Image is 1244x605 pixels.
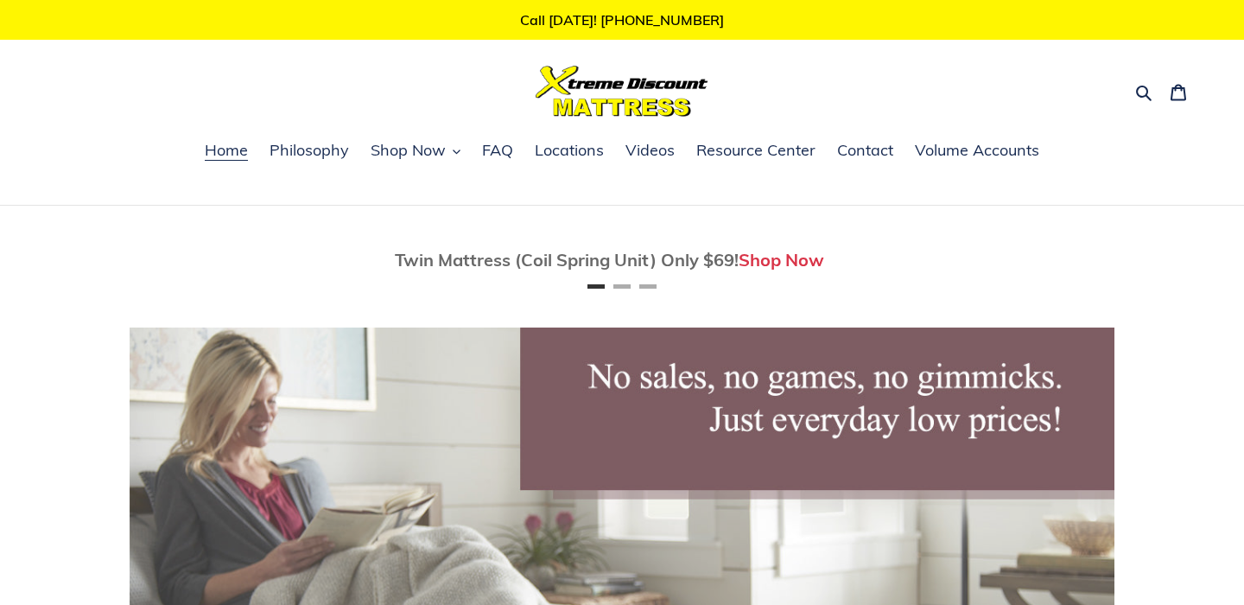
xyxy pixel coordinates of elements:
[587,284,605,289] button: Page 1
[828,138,902,164] a: Contact
[395,249,739,271] span: Twin Mattress (Coil Spring Unit) Only $69!
[688,138,824,164] a: Resource Center
[205,140,248,161] span: Home
[473,138,522,164] a: FAQ
[270,140,349,161] span: Philosophy
[196,138,257,164] a: Home
[261,138,358,164] a: Philosophy
[906,138,1048,164] a: Volume Accounts
[526,138,612,164] a: Locations
[482,140,513,161] span: FAQ
[617,138,683,164] a: Videos
[535,140,604,161] span: Locations
[837,140,893,161] span: Contact
[696,140,816,161] span: Resource Center
[536,66,708,117] img: Xtreme Discount Mattress
[625,140,675,161] span: Videos
[739,249,824,271] a: Shop Now
[915,140,1039,161] span: Volume Accounts
[371,140,446,161] span: Shop Now
[613,284,631,289] button: Page 2
[362,138,469,164] button: Shop Now
[639,284,657,289] button: Page 3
